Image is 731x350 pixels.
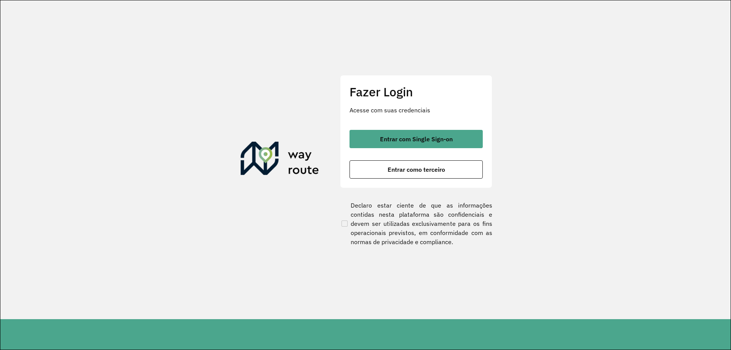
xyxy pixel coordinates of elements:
img: Roteirizador AmbevTech [241,142,319,178]
label: Declaro estar ciente de que as informações contidas nesta plataforma são confidenciais e devem se... [340,201,492,246]
span: Entrar como terceiro [388,166,445,173]
h2: Fazer Login [350,85,483,99]
button: button [350,160,483,179]
button: button [350,130,483,148]
span: Entrar com Single Sign-on [380,136,453,142]
p: Acesse com suas credenciais [350,105,483,115]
